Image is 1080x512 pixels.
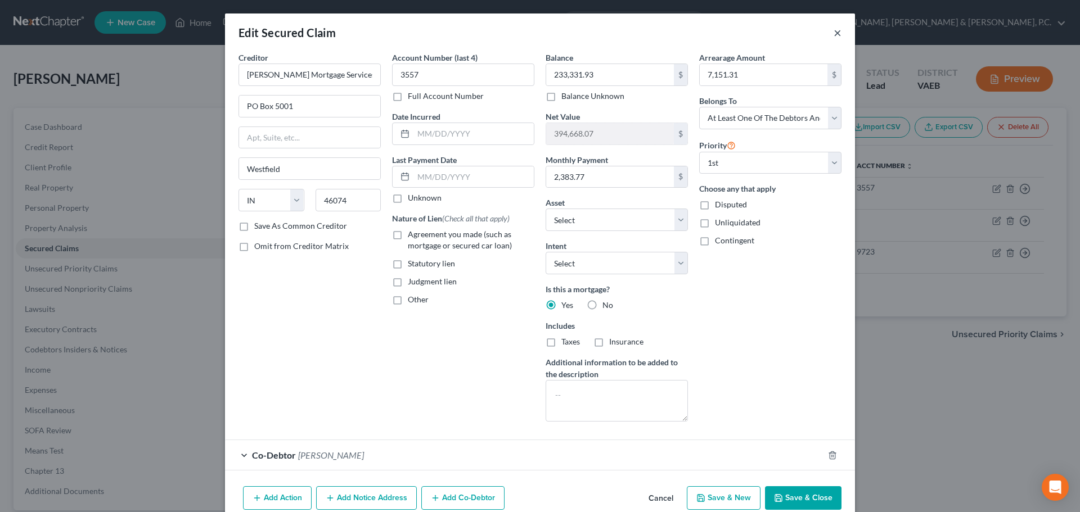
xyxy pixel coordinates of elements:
[392,64,534,86] input: XXXX
[640,487,682,510] button: Cancel
[546,52,573,64] label: Balance
[546,123,674,144] input: 0.00
[408,229,512,250] span: Agreement you made (such as mortgage or secured car loan)
[602,300,613,310] span: No
[765,486,841,510] button: Save & Close
[546,283,688,295] label: Is this a mortgage?
[239,96,380,117] input: Enter address...
[561,90,624,102] label: Balance Unknown
[546,64,674,85] input: 0.00
[316,486,417,510] button: Add Notice Address
[699,52,765,64] label: Arrearage Amount
[674,166,687,188] div: $
[674,123,687,144] div: $
[834,26,841,39] button: ×
[699,183,841,194] label: Choose any that apply
[239,127,380,148] input: Apt, Suite, etc...
[561,337,580,346] span: Taxes
[674,64,687,85] div: $
[699,138,736,152] label: Priority
[408,90,484,102] label: Full Account Number
[252,450,296,460] span: Co-Debtor
[408,259,455,268] span: Statutory lien
[392,52,478,64] label: Account Number (last 4)
[238,64,381,86] input: Search creditor by name...
[413,123,534,144] input: MM/DD/YYYY
[546,320,688,332] label: Includes
[413,166,534,188] input: MM/DD/YYYY
[243,486,312,510] button: Add Action
[546,198,565,207] span: Asset
[546,154,608,166] label: Monthly Payment
[546,240,566,252] label: Intent
[408,277,457,286] span: Judgment lien
[238,53,268,62] span: Creditor
[392,154,457,166] label: Last Payment Date
[254,220,347,232] label: Save As Common Creditor
[421,486,505,510] button: Add Co-Debtor
[700,64,827,85] input: 0.00
[238,25,336,40] div: Edit Secured Claim
[699,96,737,106] span: Belongs To
[254,241,349,251] span: Omit from Creditor Matrix
[298,450,364,460] span: [PERSON_NAME]
[546,356,688,380] label: Additional information to be added to the description
[609,337,643,346] span: Insurance
[392,111,440,123] label: Date Incurred
[561,300,573,310] span: Yes
[827,64,841,85] div: $
[408,294,429,304] span: Other
[408,192,442,203] label: Unknown
[687,486,760,510] button: Save & New
[442,214,510,223] span: (Check all that apply)
[715,218,760,227] span: Unliquidated
[316,189,381,211] input: Enter zip...
[239,158,380,179] input: Enter city...
[715,235,754,245] span: Contingent
[546,111,580,123] label: Net Value
[392,212,510,224] label: Nature of Lien
[715,200,747,209] span: Disputed
[546,166,674,188] input: 0.00
[1042,474,1069,501] div: Open Intercom Messenger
